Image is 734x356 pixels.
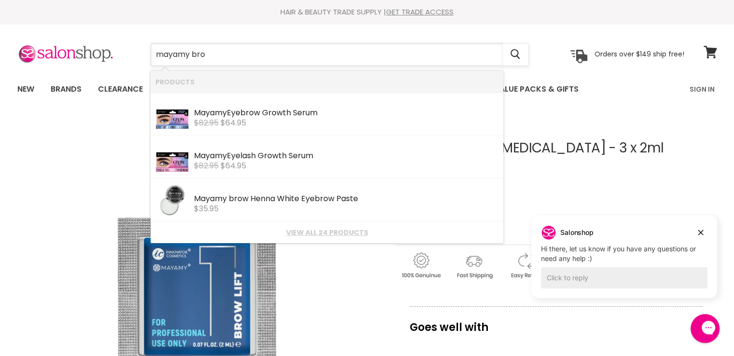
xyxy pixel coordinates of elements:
img: WHITEEYEBROWPASTE_200x.jpg [155,183,189,217]
a: GET TRADE ACCESS [386,7,454,17]
b: bro [229,193,242,204]
div: Eye w Growth Serum [194,109,499,119]
b: bro [240,107,254,118]
iframe: Gorgias live chat campaigns [524,214,724,313]
s: $82.95 [194,160,219,171]
iframe: Gorgias live chat messenger [686,311,724,346]
div: Eyelash Growth Serum [194,151,499,162]
img: eyelashgrowthserum_200x.jpg [155,140,189,174]
button: Search [503,43,528,66]
b: Mayamy [194,193,227,204]
a: View all 24 products [155,229,499,236]
a: Clearance [91,79,150,99]
p: Goes well with [410,306,703,338]
li: View All [151,221,503,243]
img: genuine.gif [395,251,446,280]
img: shipping.gif [448,251,499,280]
a: New [10,79,42,99]
span: $35.95 [194,203,219,214]
img: eyebrowgrowthserum_200x.jpg [155,97,189,131]
b: Mayamy [194,107,227,118]
b: Mayamy [194,150,227,161]
a: Brands [43,79,89,99]
div: w Henna White Eye w Paste [194,194,499,205]
a: Sign In [684,79,720,99]
li: Products: Mayamy Eyelash Growth Serum [151,136,503,178]
li: Products: Mayamy Eyebrow Growth Serum [151,93,503,136]
form: Product [151,43,529,66]
li: Products [151,71,503,93]
s: $82.95 [194,117,219,128]
b: bro [315,193,328,204]
p: Orders over $149 ship free! [595,50,684,58]
div: HAIR & BEAUTY TRADE SUPPLY | [5,7,729,17]
ul: Main menu [10,75,635,103]
a: Value Packs & Gifts [487,79,586,99]
nav: Main [5,75,729,103]
img: returns.gif [501,251,553,280]
input: Search [151,43,503,66]
span: $64.95 [221,117,246,128]
h1: Mayamy Step 1 [MEDICAL_DATA] - 3 x 2ml Sachets [395,141,717,171]
li: Products: Mayamy Brow Henna White Eyebrow Paste [151,178,503,221]
span: $64.95 [221,160,246,171]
